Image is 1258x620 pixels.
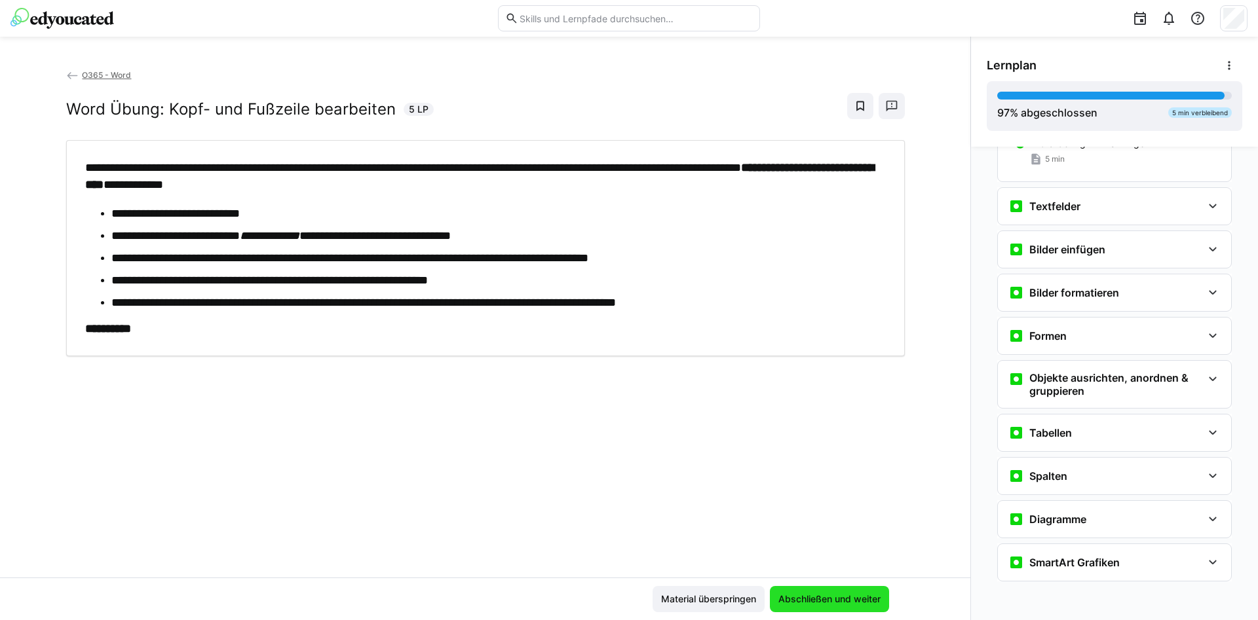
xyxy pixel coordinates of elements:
button: Abschließen und weiter [770,586,889,612]
input: Skills und Lernpfade durchsuchen… [518,12,753,24]
span: 5 min [1045,154,1065,164]
h3: Textfelder [1029,200,1080,213]
span: Lernplan [987,58,1037,73]
div: 5 min verbleibend [1168,107,1232,118]
h3: Bilder formatieren [1029,286,1119,299]
span: Abschließen und weiter [776,593,883,606]
h3: Formen [1029,329,1067,342]
span: O365 - Word [82,70,131,80]
a: O365 - Word [66,70,132,80]
h3: Diagramme [1029,513,1086,526]
button: Material überspringen [653,586,765,612]
h3: Objekte ausrichten, anordnen & gruppieren [1029,371,1202,397]
h3: Bilder einfügen [1029,243,1105,256]
h3: SmartArt Grafiken [1029,556,1120,569]
h3: Tabellen [1029,426,1072,439]
div: % abgeschlossen [997,105,1097,120]
h3: Spalten [1029,469,1067,483]
span: Material überspringen [659,593,758,606]
h2: Word Übung: Kopf- und Fußzeile bearbeiten [66,100,396,119]
span: 97 [997,106,1010,119]
span: 5 LP [409,103,429,116]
